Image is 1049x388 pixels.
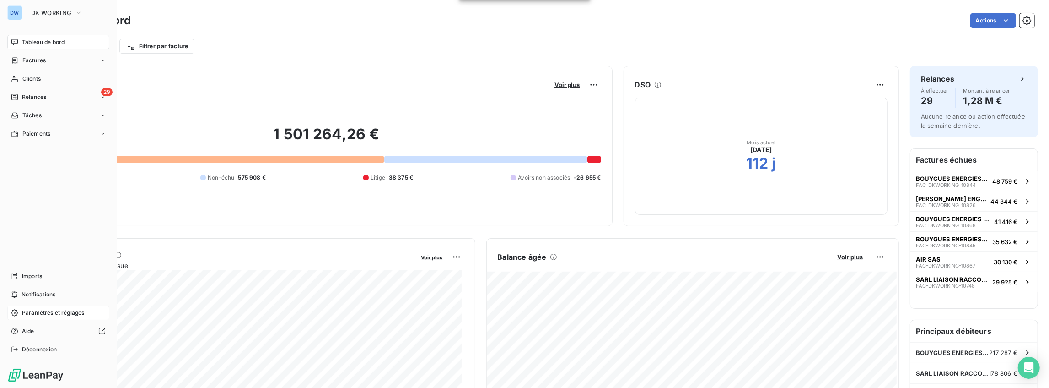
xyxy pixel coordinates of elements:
[910,211,1038,231] button: BOUYGUES ENERGIES & SERVI FRFAC-DKWORKING-1086841 416 €
[371,174,385,182] span: Litige
[916,175,989,182] span: BOUYGUES ENERGIES & SERVI FR
[970,13,1016,28] button: Actions
[989,370,1017,377] span: 178 806 €
[910,191,1038,211] button: [PERSON_NAME] ENG. SAFAC-DKWORKING-1082644 344 €
[990,198,1017,205] span: 44 344 €
[22,290,55,299] span: Notifications
[22,130,50,138] span: Paiements
[52,261,415,270] span: Chiffre d'affaires mensuel
[22,327,34,335] span: Aide
[916,182,976,188] span: FAC-DKWORKING-10844
[208,174,234,182] span: Non-échu
[22,38,65,46] span: Tableau de bord
[554,81,580,88] span: Voir plus
[910,272,1038,292] button: SARL LIAISON RACCORDEMENT DE PUISSANCEFAC-DKWORKING-1074829 925 €
[916,276,989,283] span: SARL LIAISON RACCORDEMENT DE PUISSANCE
[750,145,772,154] span: [DATE]
[921,113,1025,129] span: Aucune relance ou action effectuée la semaine dernière.
[990,349,1017,356] span: 217 287 €
[916,215,990,223] span: BOUYGUES ENERGIES & SERVI FR
[834,253,866,261] button: Voir plus
[910,231,1038,251] button: BOUYGUES ENERGIES & SERVI FRFAC-DKWORKING-1084535 632 €
[498,251,547,262] h6: Balance âgée
[916,223,976,228] span: FAC-DKWORKING-10868
[916,370,989,377] span: SARL LIAISON RACCORDEMENT DE PUISSANCE
[963,93,1010,108] h4: 1,28 M €
[921,73,954,84] h6: Relances
[921,93,948,108] h4: 29
[916,256,941,263] span: AIR SAS
[994,258,1017,266] span: 30 130 €
[916,263,975,268] span: FAC-DKWORKING-10867
[916,349,990,356] span: BOUYGUES ENERGIES & SERVI FR
[635,79,651,90] h6: DSO
[7,5,22,20] div: DW
[22,345,57,354] span: Déconnexion
[1018,357,1040,379] div: Open Intercom Messenger
[22,56,46,65] span: Factures
[916,243,976,248] span: FAC-DKWORKING-10845
[910,251,1038,272] button: AIR SASFAC-DKWORKING-1086730 130 €
[910,320,1038,342] h6: Principaux débiteurs
[238,174,265,182] span: 575 908 €
[992,178,1017,185] span: 48 759 €
[101,88,113,96] span: 29
[992,238,1017,246] span: 35 632 €
[22,111,42,120] span: Tâches
[52,125,601,153] h2: 1 501 264,26 €
[7,324,109,339] a: Aide
[916,283,975,289] span: FAC-DKWORKING-10748
[963,88,1010,93] span: Montant à relancer
[518,174,570,182] span: Avoirs non associés
[994,218,1017,225] span: 41 416 €
[22,309,84,317] span: Paramètres et réglages
[916,202,976,208] span: FAC-DKWORKING-10826
[22,93,46,101] span: Relances
[421,254,443,261] span: Voir plus
[746,154,768,173] h2: 112
[747,140,776,145] span: Mois actuel
[910,171,1038,191] button: BOUYGUES ENERGIES & SERVI FRFAC-DKWORKING-1084448 759 €
[916,235,989,243] span: BOUYGUES ENERGIES & SERVI FR
[419,253,446,261] button: Voir plus
[574,174,601,182] span: -26 655 €
[916,195,987,202] span: [PERSON_NAME] ENG. SA
[7,368,64,383] img: Logo LeanPay
[552,81,583,89] button: Voir plus
[22,272,42,280] span: Imports
[921,88,948,93] span: À effectuer
[31,9,71,16] span: DK WORKING
[119,39,194,54] button: Filtrer par facture
[837,253,863,261] span: Voir plus
[772,154,776,173] h2: j
[992,279,1017,286] span: 29 925 €
[910,149,1038,171] h6: Factures échues
[389,174,413,182] span: 38 375 €
[22,75,41,83] span: Clients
